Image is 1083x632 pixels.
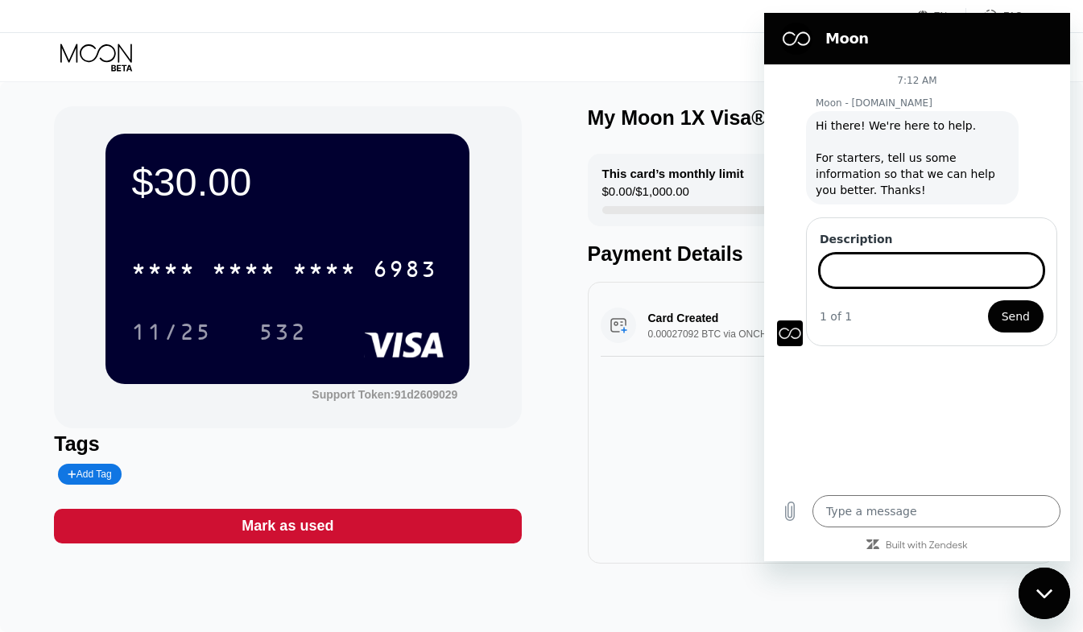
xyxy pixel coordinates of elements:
[54,509,521,543] div: Mark as used
[602,184,689,206] div: $0.00 / $1,000.00
[934,10,948,22] div: EN
[68,469,111,480] div: Add Tag
[588,106,818,130] div: My Moon 1X Visa® Card
[242,517,333,535] div: Mark as used
[588,242,1055,266] div: Payment Details
[131,321,212,347] div: 11/25
[312,388,457,401] div: Support Token: 91d2609029
[54,432,521,456] div: Tags
[1019,568,1070,619] iframe: Button to launch messaging window, conversation in progress
[602,167,744,180] div: This card’s monthly limit
[246,312,319,352] div: 532
[119,312,224,352] div: 11/25
[58,464,121,485] div: Add Tag
[131,159,444,204] div: $30.00
[1003,10,1023,22] div: FAQ
[312,388,457,401] div: Support Token:91d2609029
[966,8,1023,24] div: FAQ
[258,321,307,347] div: 532
[373,258,437,284] div: 6983
[917,8,966,24] div: EN
[764,13,1070,561] iframe: Messaging window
